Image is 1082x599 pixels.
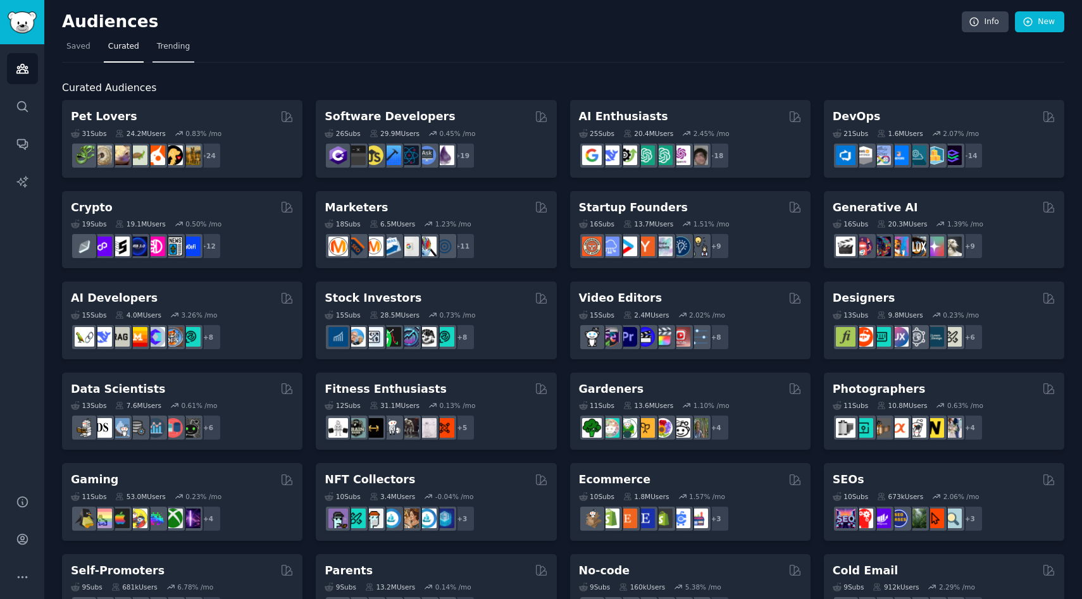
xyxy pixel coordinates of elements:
[854,327,873,347] img: logodesign
[877,492,923,501] div: 673k Users
[907,327,926,347] img: userexperience
[854,145,873,165] img: AWS_Certified_Experts
[693,129,730,138] div: 2.45 % /mo
[907,145,926,165] img: platformengineering
[579,311,614,319] div: 15 Sub s
[111,583,158,591] div: 681k Users
[382,509,401,528] img: OpenSeaNFT
[943,311,979,319] div: 0.23 % /mo
[325,381,447,397] h2: Fitness Enthusiasts
[449,505,475,532] div: + 3
[703,324,730,350] div: + 8
[325,109,455,125] h2: Software Developers
[152,37,194,63] a: Trending
[435,237,454,256] img: OnlineMarketing
[618,327,637,347] img: premiere
[104,37,144,63] a: Curated
[71,129,106,138] div: 31 Sub s
[685,583,721,591] div: 5.38 % /mo
[325,401,360,410] div: 12 Sub s
[417,509,437,528] img: OpenseaMarket
[833,311,868,319] div: 13 Sub s
[653,509,673,528] img: reviewmyshopify
[75,418,94,438] img: MachineLearning
[877,219,927,228] div: 20.3M Users
[370,219,416,228] div: 6.5M Users
[185,492,221,501] div: 0.23 % /mo
[71,311,106,319] div: 15 Sub s
[364,237,383,256] img: AskMarketing
[947,401,983,410] div: 0.63 % /mo
[889,327,909,347] img: UXDesign
[195,324,221,350] div: + 8
[671,327,690,347] img: Youtubevideo
[582,327,602,347] img: gopro
[417,145,437,165] img: AskComputerScience
[185,219,221,228] div: 0.50 % /mo
[346,327,366,347] img: ValueInvesting
[195,414,221,441] div: + 6
[71,109,137,125] h2: Pet Lovers
[92,237,112,256] img: 0xPolygon
[1015,11,1064,33] a: New
[635,418,655,438] img: GardeningUK
[836,237,855,256] img: aivideo
[653,327,673,347] img: finalcutpro
[325,129,360,138] div: 26 Sub s
[833,583,864,591] div: 9 Sub s
[653,418,673,438] img: flowers
[75,145,94,165] img: herpetology
[370,492,416,501] div: 3.4M Users
[370,129,420,138] div: 29.9M Users
[75,509,94,528] img: linux_gaming
[962,11,1009,33] a: Info
[877,129,923,138] div: 1.6M Users
[942,237,962,256] img: DreamBooth
[889,509,909,528] img: SEO_cases
[600,145,619,165] img: DeepSeek
[942,145,962,165] img: PlatformEngineers
[924,145,944,165] img: aws_cdk
[370,311,420,319] div: 28.5M Users
[871,237,891,256] img: deepdream
[579,129,614,138] div: 25 Sub s
[325,472,415,488] h2: NFT Collectors
[871,418,891,438] img: AnalogCommunity
[110,327,130,347] img: Rag
[417,418,437,438] img: physicaltherapy
[439,311,475,319] div: 0.73 % /mo
[146,237,165,256] img: defiblockchain
[75,327,94,347] img: LangChain
[399,418,419,438] img: fitness30plus
[435,418,454,438] img: personaltraining
[623,401,673,410] div: 13.6M Users
[618,237,637,256] img: startup
[600,509,619,528] img: shopify
[703,142,730,169] div: + 18
[128,509,147,528] img: GamerPals
[579,401,614,410] div: 11 Sub s
[693,401,730,410] div: 1.10 % /mo
[92,418,112,438] img: datascience
[71,401,106,410] div: 13 Sub s
[325,563,373,579] h2: Parents
[688,145,708,165] img: ArtificalIntelligence
[623,311,669,319] div: 2.4M Users
[833,492,868,501] div: 10 Sub s
[836,145,855,165] img: azuredevops
[325,219,360,228] div: 18 Sub s
[399,327,419,347] img: StocksAndTrading
[346,237,366,256] img: bigseo
[435,327,454,347] img: technicalanalysis
[579,563,630,579] h2: No-code
[75,237,94,256] img: ethfinance
[689,492,725,501] div: 1.57 % /mo
[185,129,221,138] div: 0.83 % /mo
[907,418,926,438] img: canon
[92,509,112,528] img: CozyGamers
[939,583,975,591] div: 2.29 % /mo
[582,509,602,528] img: dropship
[688,327,708,347] img: postproduction
[671,509,690,528] img: ecommercemarketing
[833,381,926,397] h2: Photographers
